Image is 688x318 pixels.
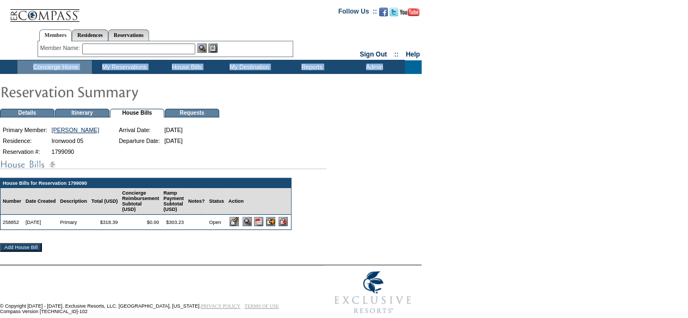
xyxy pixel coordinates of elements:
a: [PERSON_NAME] [52,127,100,133]
td: Arrival Date: [117,125,162,135]
td: Status [207,188,226,215]
td: $303.23 [161,215,186,229]
td: Action [226,188,291,215]
td: Admin [342,60,405,74]
a: TERMS OF USE [245,303,279,309]
td: [DATE] [163,136,184,146]
td: Primary [58,215,90,229]
img: Subscribe to our YouTube Channel [400,8,419,16]
a: Become our fan on Facebook [379,11,388,17]
td: Residence: [1,136,49,146]
td: House Bills [154,60,217,74]
td: [DATE] [23,215,58,229]
td: Notes? [186,188,207,215]
input: Edit [230,217,239,226]
td: [DATE] [163,125,184,135]
td: Open [207,215,226,229]
td: $0.00 [120,215,161,229]
td: Total (USD) [89,188,120,215]
img: Become our fan on Facebook [379,8,388,16]
td: Itinerary [55,109,109,117]
td: Ramp Payment Subtotal (USD) [161,188,186,215]
td: Concierge Reimbursement Subtotal (USD) [120,188,161,215]
td: House Bills [110,109,164,117]
td: 258852 [1,215,23,229]
td: House Bills for Reservation 1799090 [1,178,291,188]
td: Ironwood 05 [50,136,101,146]
td: Reports [280,60,342,74]
td: Reservation #: [1,147,49,157]
a: Sign Out [360,51,387,58]
a: PRIVACY POLICY [201,303,240,309]
span: :: [394,51,399,58]
input: Delete [278,217,288,226]
td: Date Created [23,188,58,215]
td: Requests [165,109,219,117]
a: Residences [72,29,108,41]
div: Member Name: [40,43,82,53]
img: b_pdf.gif [254,217,263,226]
td: Concierge Home [17,60,92,74]
a: Help [406,51,420,58]
input: View [243,217,252,226]
a: Reservations [108,29,149,41]
td: Follow Us :: [338,7,377,20]
img: View [197,43,207,53]
td: Departure Date: [117,136,162,146]
input: Submit for Processing [266,217,275,226]
a: Members [39,29,72,41]
td: Primary Member: [1,125,49,135]
a: Follow us on Twitter [389,11,398,17]
td: My Destination [217,60,280,74]
td: Description [58,188,90,215]
td: Number [1,188,23,215]
img: Follow us on Twitter [389,8,398,16]
td: My Reservations [92,60,154,74]
td: 1799090 [50,147,101,157]
td: $318.39 [89,215,120,229]
a: Subscribe to our YouTube Channel [400,11,419,17]
img: Reservations [208,43,218,53]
